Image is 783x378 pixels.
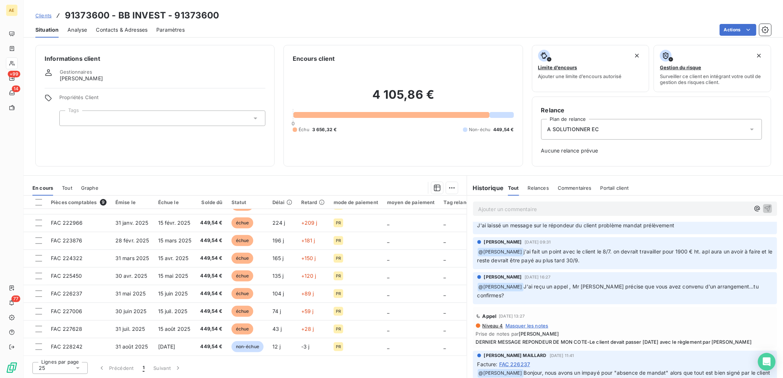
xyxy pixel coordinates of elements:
[59,94,265,105] span: Propriétés Client
[200,325,222,333] span: 449,54 €
[51,308,83,314] span: FAC 227006
[478,283,523,291] span: @ [PERSON_NAME]
[115,220,149,226] span: 31 janv. 2025
[444,220,446,226] span: _
[200,255,222,262] span: 449,54 €
[444,326,446,332] span: _
[232,306,254,317] span: échue
[293,87,514,109] h2: 4 105,86 €
[336,327,341,331] span: PR
[60,75,103,82] span: [PERSON_NAME]
[115,273,147,279] span: 30 avr. 2025
[483,313,497,319] span: Appel
[158,199,192,205] div: Échue le
[51,255,83,261] span: FAC 224322
[115,255,149,261] span: 31 mars 2025
[158,255,189,261] span: 15 avr. 2025
[272,326,282,332] span: 43 j
[272,343,281,350] span: 12 j
[301,273,316,279] span: +120 j
[301,326,314,332] span: +28 j
[444,308,446,314] span: _
[158,237,192,244] span: 15 mars 2025
[444,255,446,261] span: _
[39,364,45,372] span: 25
[478,248,523,256] span: @ [PERSON_NAME]
[528,185,549,191] span: Relances
[312,126,337,133] span: 3 656,32 €
[51,273,82,279] span: FAC 225450
[301,343,310,350] span: -3 j
[232,323,254,335] span: échue
[200,343,222,350] span: 449,54 €
[484,352,547,359] span: [PERSON_NAME] MAILLARD
[336,256,341,260] span: PR
[477,248,774,263] span: j'ai fait un point avec le client le 8/7. on devrait travailler pour 1900 € ht. apl aura un avoir...
[444,343,446,350] span: _
[387,220,389,226] span: _
[200,199,222,205] div: Solde dû
[100,199,107,206] span: 9
[272,220,285,226] span: 224 j
[272,290,284,297] span: 104 j
[200,272,222,280] span: 449,54 €
[444,237,446,244] span: _
[444,290,446,297] span: _
[654,45,771,92] button: Gestion du risqueSurveiller ce client en intégrant votre outil de gestion des risques client.
[272,237,284,244] span: 196 j
[138,360,149,376] button: 1
[200,290,222,297] span: 449,54 €
[547,126,599,133] span: A SOLUTIONNER EC
[115,326,145,332] span: 31 juil. 2025
[336,344,341,349] span: PR
[156,26,185,34] span: Paramètres
[200,237,222,244] span: 449,54 €
[387,290,389,297] span: _
[538,73,622,79] span: Ajouter une limite d’encours autorisé
[469,126,490,133] span: Non-échu
[232,253,254,264] span: échue
[467,183,504,192] h6: Historique
[519,331,559,337] span: [PERSON_NAME]
[476,339,774,345] span: DERNIER MESSAGE REPONDEUR DE MON COTE-Le client devait passer [DATE] avec le règlement par [PERSO...
[200,308,222,315] span: 449,54 €
[115,237,149,244] span: 28 févr. 2025
[115,290,146,297] span: 31 mai 2025
[60,69,92,75] span: Gestionnaires
[299,126,309,133] span: Échu
[51,326,83,332] span: FAC 227628
[601,185,629,191] span: Portail client
[387,273,389,279] span: _
[66,115,72,122] input: Ajouter une valeur
[94,360,138,376] button: Précédent
[35,12,52,19] a: Clients
[336,274,341,278] span: PR
[232,341,264,352] span: non-échue
[660,64,701,70] span: Gestion du risque
[482,323,503,329] span: Niveau 4
[115,308,147,314] span: 30 juin 2025
[336,291,341,296] span: PR
[115,343,148,350] span: 31 août 2025
[499,314,525,318] span: [DATE] 13:27
[387,326,389,332] span: _
[532,45,650,92] button: Limite d’encoursAjouter une limite d’encours autorisé
[336,238,341,243] span: PR
[387,343,389,350] span: _
[158,308,188,314] span: 15 juil. 2025
[96,26,147,34] span: Contacts & Adresses
[508,185,519,191] span: Tout
[558,185,592,191] span: Commentaires
[538,64,577,70] span: Limite d’encours
[12,85,20,92] span: 14
[232,199,264,205] div: Statut
[6,4,18,16] div: AE
[541,106,762,115] h6: Relance
[81,185,98,191] span: Graphe
[272,255,284,261] span: 165 j
[758,353,776,371] div: Open Intercom Messenger
[45,54,265,63] h6: Informations client
[499,360,530,368] span: FAC 226237
[301,237,315,244] span: +181 j
[158,343,175,350] span: [DATE]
